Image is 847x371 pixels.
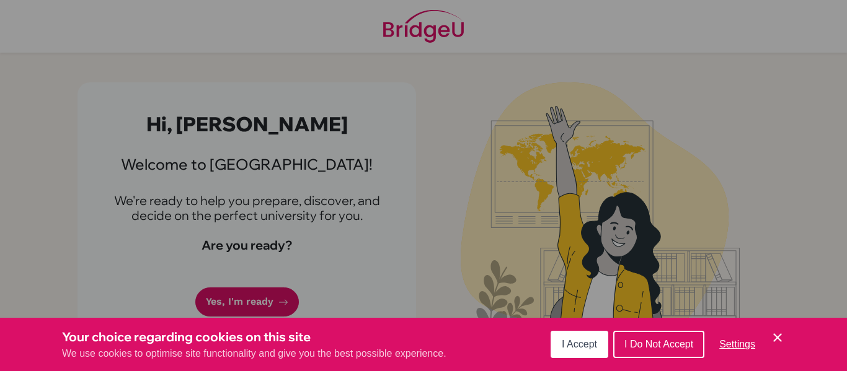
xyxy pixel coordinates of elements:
[551,331,608,358] button: I Accept
[62,328,446,346] h3: Your choice regarding cookies on this site
[62,346,446,361] p: We use cookies to optimise site functionality and give you the best possible experience.
[770,330,785,345] button: Save and close
[719,339,755,349] span: Settings
[562,339,597,349] span: I Accept
[613,331,704,358] button: I Do Not Accept
[709,332,765,357] button: Settings
[624,339,693,349] span: I Do Not Accept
